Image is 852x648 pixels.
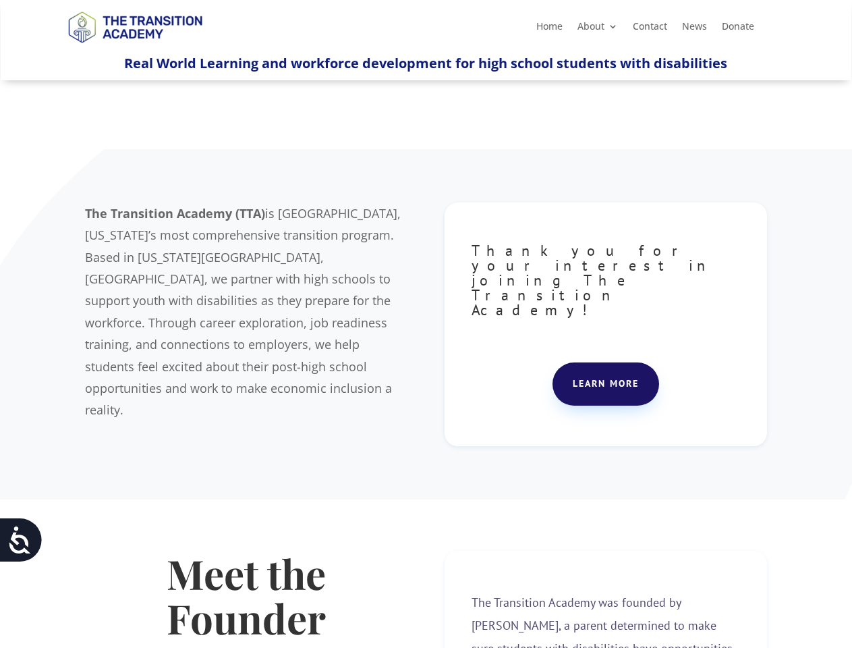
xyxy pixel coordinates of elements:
[633,22,667,36] a: Contact
[124,54,727,72] span: Real World Learning and workforce development for high school students with disabilities
[682,22,707,36] a: News
[577,22,618,36] a: About
[85,205,265,221] b: The Transition Academy (TTA)
[167,546,326,645] strong: Meet the Founder
[536,22,563,36] a: Home
[722,22,754,36] a: Donate
[552,362,659,406] a: Learn more
[472,241,716,319] span: Thank you for your interest in joining The Transition Academy!
[62,40,208,53] a: Logo-Noticias
[62,3,208,51] img: TTA Brand_TTA Primary Logo_Horizontal_Light BG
